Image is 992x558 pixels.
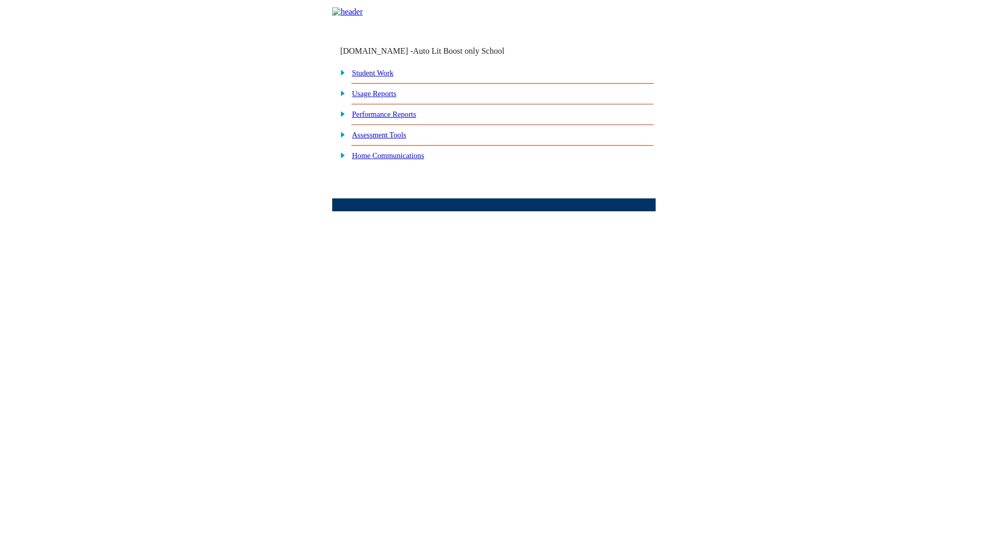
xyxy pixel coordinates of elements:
[352,131,406,139] a: Assessment Tools
[335,88,346,98] img: plus.gif
[335,68,346,77] img: plus.gif
[335,150,346,160] img: plus.gif
[352,110,416,118] a: Performance Reports
[413,47,504,55] nobr: Auto Lit Boost only School
[352,151,424,160] a: Home Communications
[340,47,530,56] td: [DOMAIN_NAME] -
[335,109,346,118] img: plus.gif
[352,89,396,98] a: Usage Reports
[332,7,363,17] img: header
[352,69,393,77] a: Student Work
[335,130,346,139] img: plus.gif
